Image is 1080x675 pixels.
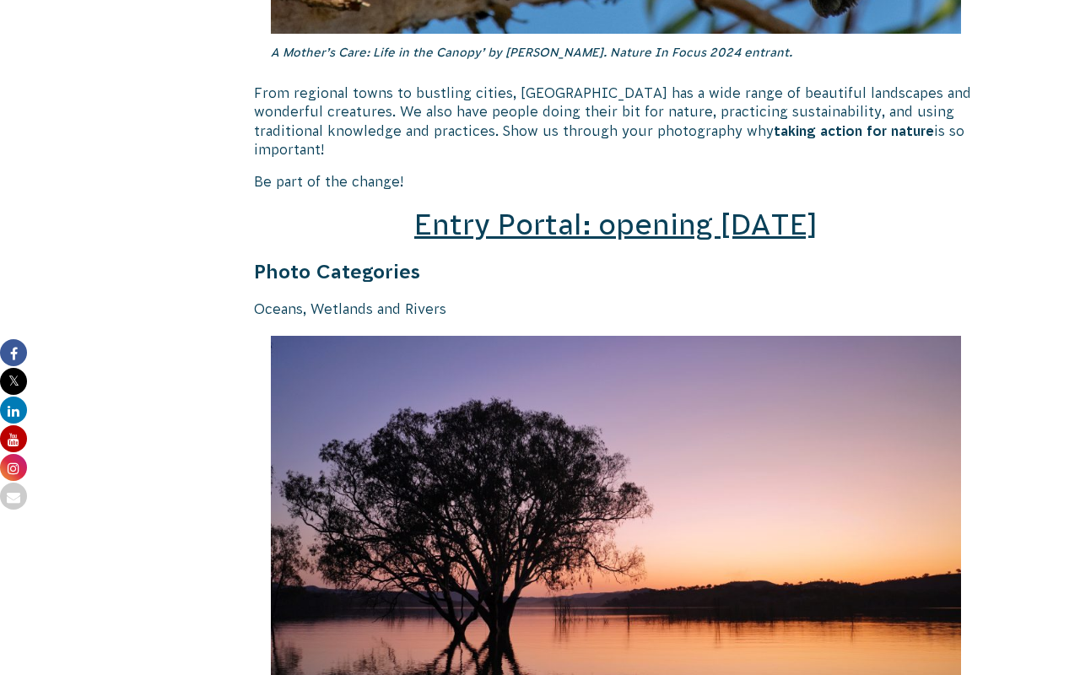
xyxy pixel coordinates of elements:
[254,172,978,191] p: Be part of the change!
[254,300,978,318] p: Oceans, Wetlands and Rivers
[774,123,934,138] strong: taking action for nature
[254,261,420,283] strong: Photo Categories
[414,208,818,240] a: Entry Portal: opening [DATE]
[254,84,978,159] p: From regional towns to bustling cities, [GEOGRAPHIC_DATA] has a wide range of beautiful landscape...
[271,46,792,59] em: A Mother’s Care: Life in the Canopy’ by [PERSON_NAME]. Nature In Focus 2024 entrant.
